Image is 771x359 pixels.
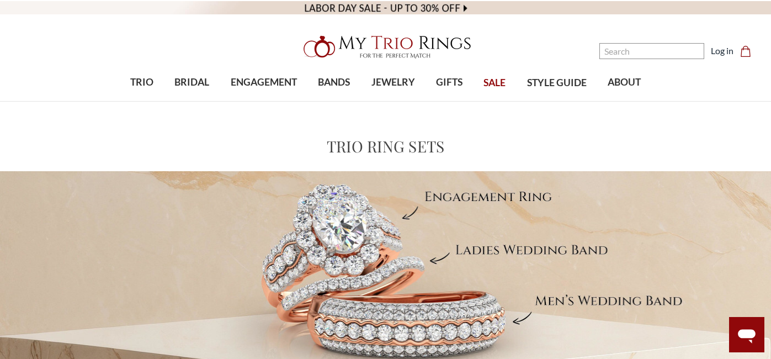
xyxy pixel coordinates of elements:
span: STYLE GUIDE [527,76,587,90]
a: BRIDAL [164,65,220,101]
h1: Trio Ring Sets [327,135,445,158]
svg: cart.cart_preview [740,46,751,57]
a: STYLE GUIDE [516,65,597,101]
button: submenu toggle [187,101,198,102]
span: JEWELRY [371,75,415,89]
a: SALE [473,65,516,101]
input: Search [599,43,704,59]
a: Cart with 0 items [740,44,758,57]
button: submenu toggle [258,101,269,102]
button: submenu toggle [136,101,147,102]
button: submenu toggle [444,101,455,102]
a: ENGAGEMENT [220,65,307,101]
span: SALE [483,76,506,90]
button: submenu toggle [328,101,339,102]
a: GIFTS [426,65,473,101]
span: BRIDAL [174,75,209,89]
span: BANDS [318,75,350,89]
button: submenu toggle [387,101,398,102]
a: TRIO [120,65,164,101]
a: My Trio Rings [224,29,547,65]
a: BANDS [307,65,360,101]
a: JEWELRY [360,65,425,101]
span: GIFTS [436,75,462,89]
a: Log in [711,44,733,57]
span: TRIO [130,75,153,89]
span: ENGAGEMENT [231,75,297,89]
img: My Trio Rings [297,29,474,65]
